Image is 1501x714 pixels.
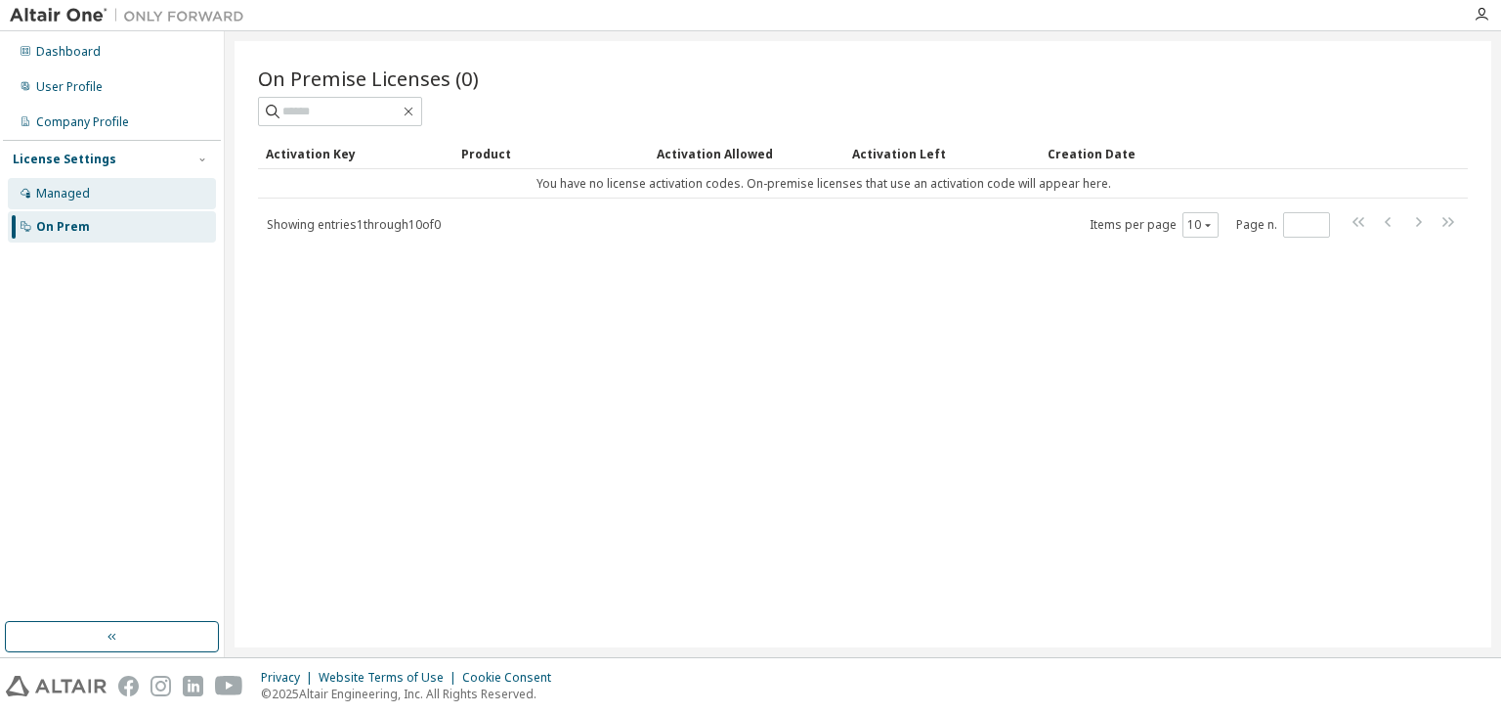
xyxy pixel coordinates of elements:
[36,114,129,130] div: Company Profile
[13,152,116,167] div: License Settings
[319,670,462,686] div: Website Terms of Use
[36,44,101,60] div: Dashboard
[261,686,563,702] p: © 2025 Altair Engineering, Inc. All Rights Reserved.
[258,169,1390,199] td: You have no license activation codes. On-premise licenses that use an activation code will appear...
[10,6,254,25] img: Altair One
[36,219,90,235] div: On Prem
[183,676,203,696] img: linkedin.svg
[1236,212,1330,238] span: Page n.
[261,670,319,686] div: Privacy
[852,138,1032,169] div: Activation Left
[657,138,836,169] div: Activation Allowed
[36,186,90,201] div: Managed
[462,670,563,686] div: Cookie Consent
[1048,138,1382,169] div: Creation Date
[1090,212,1219,238] span: Items per page
[1187,217,1214,233] button: 10
[461,138,641,169] div: Product
[267,216,441,233] span: Showing entries 1 through 10 of 0
[266,138,446,169] div: Activation Key
[118,676,139,696] img: facebook.svg
[215,676,243,696] img: youtube.svg
[258,65,479,92] span: On Premise Licenses (0)
[36,79,103,95] div: User Profile
[150,676,171,696] img: instagram.svg
[6,676,107,696] img: altair_logo.svg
